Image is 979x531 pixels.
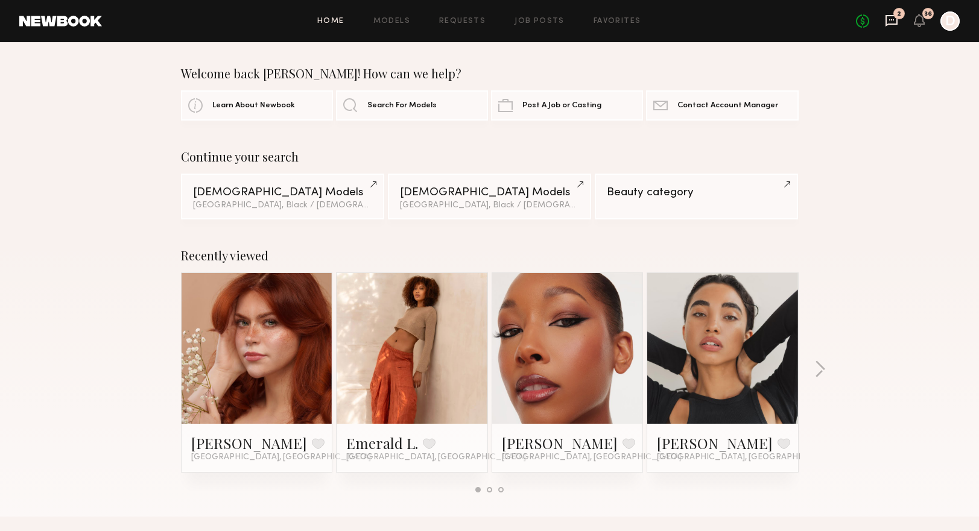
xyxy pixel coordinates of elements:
span: [GEOGRAPHIC_DATA], [GEOGRAPHIC_DATA] [657,453,837,462]
div: [DEMOGRAPHIC_DATA] Models [400,187,579,198]
div: 2 [897,11,901,17]
a: [PERSON_NAME] [502,433,618,453]
a: Models [373,17,410,25]
div: Beauty category [607,187,786,198]
a: Beauty category [595,174,798,219]
a: Requests [439,17,486,25]
a: Search For Models [336,90,488,121]
span: Search For Models [367,102,437,110]
a: [DEMOGRAPHIC_DATA] Models[GEOGRAPHIC_DATA], Black / [DEMOGRAPHIC_DATA] [388,174,591,219]
a: Learn About Newbook [181,90,333,121]
a: [PERSON_NAME] [657,433,773,453]
a: Emerald L. [346,433,418,453]
div: Recently viewed [181,248,799,263]
a: 2 [885,14,898,29]
div: 36 [924,11,932,17]
span: Contact Account Manager [677,102,778,110]
span: [GEOGRAPHIC_DATA], [GEOGRAPHIC_DATA] [502,453,682,462]
div: Continue your search [181,149,799,164]
a: [DEMOGRAPHIC_DATA] Models[GEOGRAPHIC_DATA], Black / [DEMOGRAPHIC_DATA] [181,174,384,219]
span: [GEOGRAPHIC_DATA], [GEOGRAPHIC_DATA] [346,453,526,462]
a: Home [317,17,344,25]
a: Job Posts [515,17,565,25]
div: [GEOGRAPHIC_DATA], Black / [DEMOGRAPHIC_DATA] [400,201,579,210]
a: [PERSON_NAME] [191,433,307,453]
a: D [940,11,960,31]
span: [GEOGRAPHIC_DATA], [GEOGRAPHIC_DATA] [191,453,371,462]
a: Post A Job or Casting [491,90,643,121]
span: Post A Job or Casting [522,102,601,110]
a: Contact Account Manager [646,90,798,121]
a: Favorites [594,17,641,25]
span: Learn About Newbook [212,102,295,110]
div: Welcome back [PERSON_NAME]! How can we help? [181,66,799,81]
div: [DEMOGRAPHIC_DATA] Models [193,187,372,198]
div: [GEOGRAPHIC_DATA], Black / [DEMOGRAPHIC_DATA] [193,201,372,210]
